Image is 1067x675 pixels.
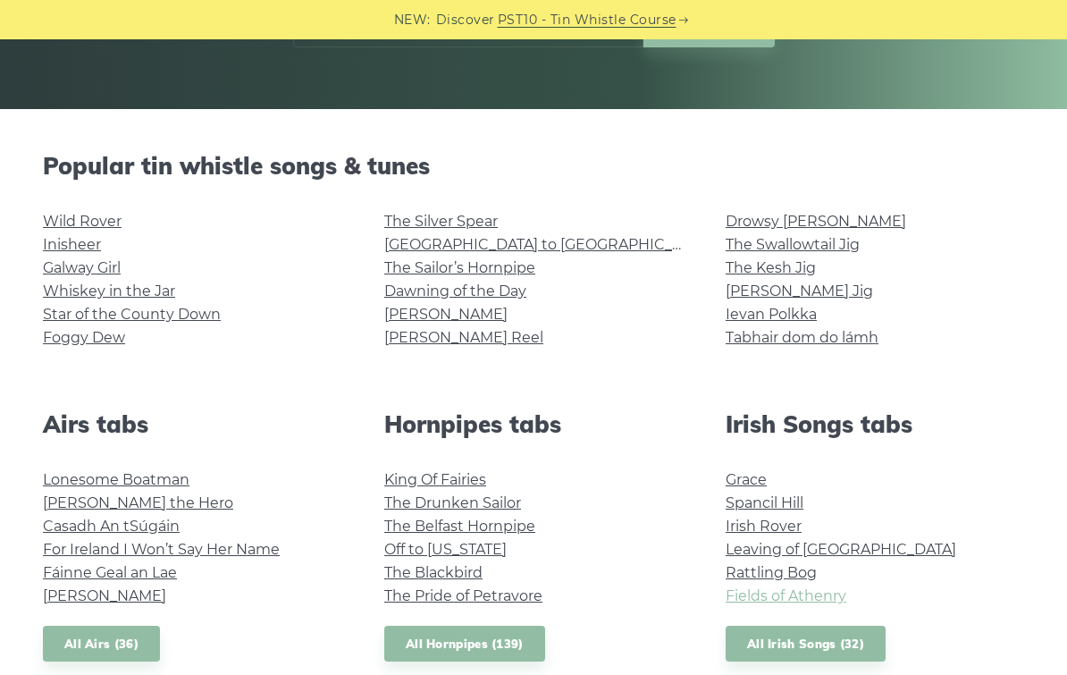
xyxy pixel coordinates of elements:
a: The Pride of Petravore [384,587,542,604]
a: Spancil Hill [726,494,803,511]
a: The Kesh Jig [726,259,816,276]
h2: Irish Songs tabs [726,410,1024,438]
h2: Hornpipes tabs [384,410,683,438]
a: Fields of Athenry [726,587,846,604]
a: Fáinne Geal an Lae [43,564,177,581]
a: Ievan Polkka [726,306,817,323]
a: All Airs (36) [43,626,160,662]
a: The Drunken Sailor [384,494,521,511]
a: The Sailor’s Hornpipe [384,259,535,276]
a: Off to [US_STATE] [384,541,507,558]
a: Leaving of [GEOGRAPHIC_DATA] [726,541,956,558]
h2: Airs tabs [43,410,341,438]
a: Drowsy [PERSON_NAME] [726,213,906,230]
a: The Belfast Hornpipe [384,518,535,535]
a: Foggy Dew [43,329,125,346]
a: The Blackbird [384,564,483,581]
a: All Irish Songs (32) [726,626,886,662]
a: Tabhair dom do lámh [726,329,878,346]
a: Inisheer [43,236,101,253]
a: Star of the County Down [43,306,221,323]
a: Rattling Bog [726,564,817,581]
a: [PERSON_NAME] [43,587,166,604]
a: All Hornpipes (139) [384,626,545,662]
a: [PERSON_NAME] the Hero [43,494,233,511]
a: The Silver Spear [384,213,498,230]
a: [GEOGRAPHIC_DATA] to [GEOGRAPHIC_DATA] [384,236,714,253]
a: The Swallowtail Jig [726,236,860,253]
a: Dawning of the Day [384,283,526,300]
a: Wild Rover [43,213,122,230]
a: For Ireland I Won’t Say Her Name [43,541,280,558]
span: NEW: [394,10,431,30]
a: Irish Rover [726,518,802,535]
a: King Of Fairies [384,471,486,488]
a: PST10 - Tin Whistle Course [498,10,676,30]
a: Lonesome Boatman [43,471,189,488]
a: Casadh An tSúgáin [43,518,180,535]
span: Discover [436,10,495,30]
h2: Popular tin whistle songs & tunes [43,152,1024,180]
a: [PERSON_NAME] Jig [726,283,873,300]
a: Grace [726,471,767,488]
a: [PERSON_NAME] Reel [384,329,543,346]
a: Whiskey in the Jar [43,283,175,300]
a: Galway Girl [43,259,121,276]
a: [PERSON_NAME] [384,306,508,323]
